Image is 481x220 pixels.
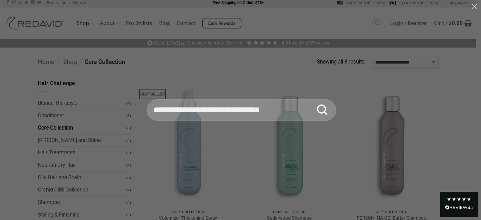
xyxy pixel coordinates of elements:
[447,197,472,202] div: 4.8 Stars
[445,204,473,212] div: Read All Reviews
[311,99,333,121] button: Submit
[445,205,473,210] img: REVIEWS.io
[440,192,478,217] div: Read All Reviews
